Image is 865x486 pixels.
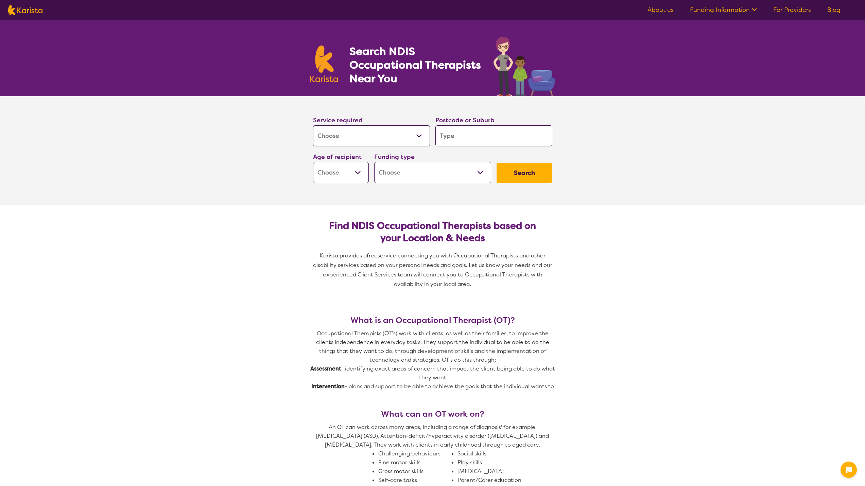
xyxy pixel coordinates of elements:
[310,365,341,372] strong: Assessment
[378,476,452,485] li: Self-care tasks
[435,116,495,124] label: Postcode or Suburb
[690,6,757,14] a: Funding Information
[310,46,338,82] img: Karista logo
[457,449,531,458] li: Social skills
[378,449,452,458] li: Challenging behaviours
[494,37,555,96] img: occupational-therapy
[457,458,531,467] li: Play skills
[310,364,555,382] p: - identifying exact areas of concern that impact the client being able to do what they want
[318,220,547,244] h2: Find NDIS Occupational Therapists based on your Location & Needs
[827,6,841,14] a: Blog
[320,252,367,259] span: Karista provides a
[310,423,555,449] p: An OT can work across many areas, including a range of diagnosis' for example, [MEDICAL_DATA] (AS...
[378,458,452,467] li: Fine motor skills
[313,116,363,124] label: Service required
[378,467,452,476] li: Gross motor skills
[311,383,345,390] strong: Intervention
[310,316,555,325] h3: What is an Occupational Therapist (OT)?
[367,252,378,259] span: free
[457,476,531,485] li: Parent/Carer education
[310,409,555,419] h3: What can an OT work on?
[773,6,811,14] a: For Providers
[8,5,42,15] img: Karista logo
[313,153,362,161] label: Age of recipient
[313,252,554,288] span: service connecting you with Occupational Therapists and other disability services based on your p...
[310,329,555,364] p: Occupational Therapists (OT’s) work with clients, as well as their families, to improve the clien...
[374,153,415,161] label: Funding type
[647,6,674,14] a: About us
[457,467,531,476] li: [MEDICAL_DATA]
[497,163,552,183] button: Search
[310,382,555,391] p: - plans and support to be able to achieve the goals that the individual wants to
[349,44,482,85] h1: Search NDIS Occupational Therapists Near You
[435,125,552,146] input: Type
